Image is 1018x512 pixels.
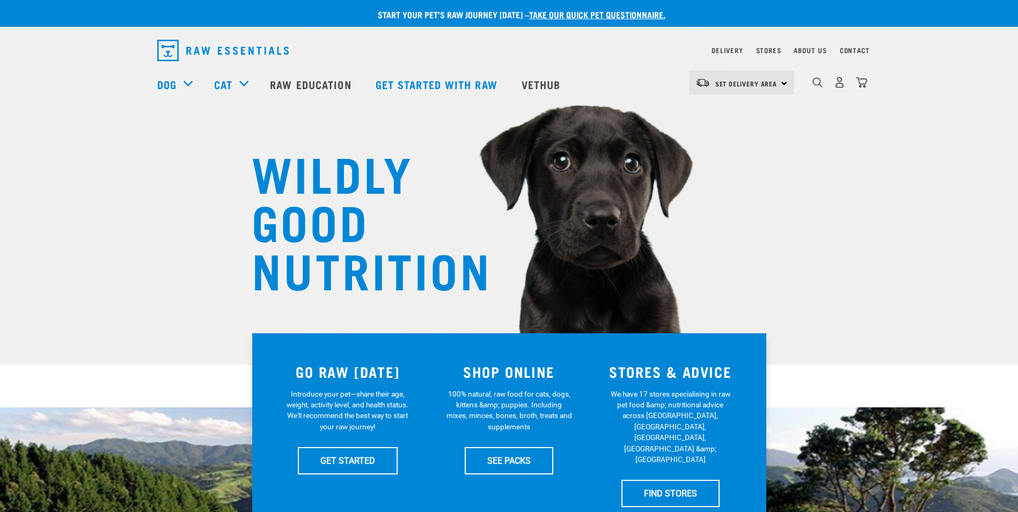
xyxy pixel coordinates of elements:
[274,363,422,380] h3: GO RAW [DATE]
[529,12,665,17] a: take our quick pet questionnaire.
[252,148,466,292] h1: WILDLY GOOD NUTRITION
[298,447,398,474] a: GET STARTED
[607,389,734,465] p: We have 17 stores specialising in raw pet food &amp; nutritional advice across [GEOGRAPHIC_DATA],...
[365,63,511,106] a: Get started with Raw
[695,78,710,87] img: van-moving.png
[712,48,743,52] a: Delivery
[435,363,583,380] h3: SHOP ONLINE
[834,77,845,88] img: user.png
[259,63,364,106] a: Raw Education
[794,48,826,52] a: About Us
[157,40,289,61] img: Raw Essentials Logo
[596,363,745,380] h3: STORES & ADVICE
[756,48,781,52] a: Stores
[840,48,870,52] a: Contact
[511,63,574,106] a: Vethub
[621,480,720,507] a: FIND STORES
[284,389,411,433] p: Introduce your pet—share their age, weight, activity level, and health status. We'll recommend th...
[214,76,232,92] a: Cat
[465,447,553,474] a: SEE PACKS
[149,35,870,65] nav: dropdown navigation
[157,76,177,92] a: Dog
[856,77,867,88] img: home-icon@2x.png
[812,77,823,87] img: home-icon-1@2x.png
[715,82,778,85] span: Set Delivery Area
[446,389,572,433] p: 100% natural, raw food for cats, dogs, kittens &amp; puppies. Including mixes, minces, bones, bro...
